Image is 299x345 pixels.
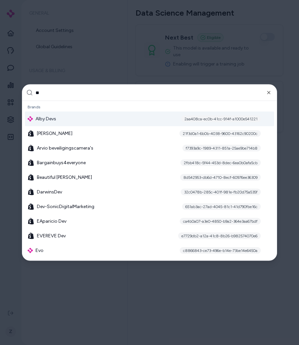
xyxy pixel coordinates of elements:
[181,189,261,195] div: 32c0478b-285c-401f-981e-fb20d75a535f
[36,116,56,122] span: Alby Devs
[37,189,62,195] span: DarwinsDev
[36,247,44,254] span: Evo
[181,116,261,122] div: 2aa408ca-ec0b-41cc-914f-a1000e541221
[182,203,261,210] div: 651ab3ac-27ad-4045-81c1-41d790fbe16c
[37,218,66,225] span: EAparicio Dev
[180,174,261,181] div: 8d542953-db6d-4710-8ecf-60976ee36309
[37,174,92,181] span: Beautiful [PERSON_NAME]
[179,130,261,137] div: 21f3d0a1-6b0b-4038-9600-43162c90200c
[178,233,261,239] div: e7729db2-a12a-41c8-8b26-b982574070e6
[22,101,277,261] div: Suggestions
[37,160,86,166] span: Bargainbuys4everyone
[37,145,93,152] span: Arvio beveiligingscamera's
[37,203,94,210] span: Dev-SonicDigitalMarketing
[180,247,261,254] div: c8866843-ce73-496e-b14e-73be14e6450a
[28,248,33,253] img: alby Logo
[180,218,261,225] div: ca4b0a07-a3e0-4850-b9a2-364e3aa67bdf
[25,102,274,112] div: Brands
[28,116,33,122] img: alby Logo
[180,160,261,166] div: 2fbb418c-5f44-453d-8dec-6ea0b0afa5cb
[37,233,66,239] span: EVEREVE Dev
[182,145,261,152] div: f7393a9c-1989-4311-851a-25ae9be714b8
[37,130,72,137] span: [PERSON_NAME]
